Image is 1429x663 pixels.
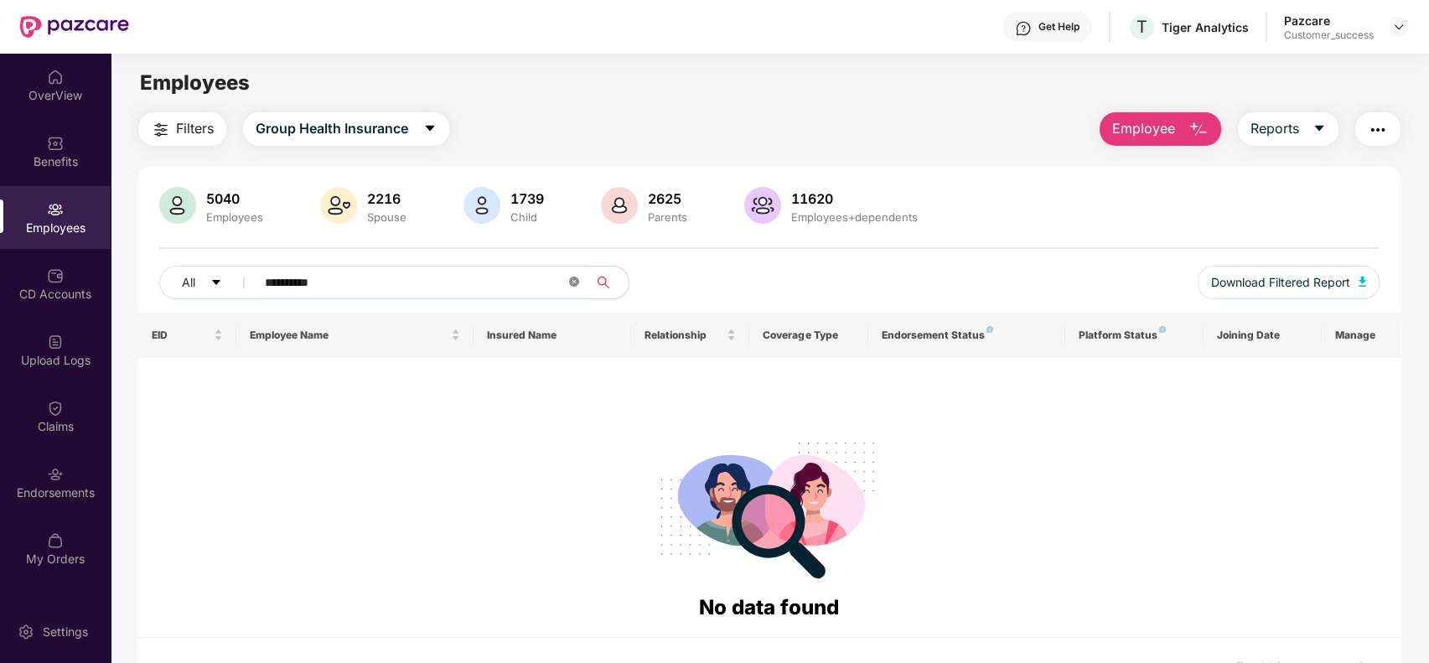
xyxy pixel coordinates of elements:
span: No data found [699,595,839,619]
th: Manage [1322,313,1401,358]
span: search [588,276,620,289]
img: svg+xml;base64,PHN2ZyB4bWxucz0iaHR0cDovL3d3dy53My5vcmcvMjAwMC9zdmciIHhtbG5zOnhsaW5rPSJodHRwOi8vd3... [1188,120,1209,140]
img: svg+xml;base64,PHN2ZyB4bWxucz0iaHR0cDovL3d3dy53My5vcmcvMjAwMC9zdmciIHdpZHRoPSI4IiBoZWlnaHQ9IjgiIH... [1159,326,1166,333]
img: svg+xml;base64,PHN2ZyB4bWxucz0iaHR0cDovL3d3dy53My5vcmcvMjAwMC9zdmciIHhtbG5zOnhsaW5rPSJodHRwOi8vd3... [744,187,781,224]
div: Platform Status [1079,329,1190,342]
span: caret-down [423,122,437,137]
img: svg+xml;base64,PHN2ZyB4bWxucz0iaHR0cDovL3d3dy53My5vcmcvMjAwMC9zdmciIHhtbG5zOnhsaW5rPSJodHRwOi8vd3... [320,187,357,224]
img: svg+xml;base64,PHN2ZyBpZD0iSGVscC0zMngzMiIgeG1sbnM9Imh0dHA6Ly93d3cudzMub3JnLzIwMDAvc3ZnIiB3aWR0aD... [1015,20,1032,37]
img: svg+xml;base64,PHN2ZyB4bWxucz0iaHR0cDovL3d3dy53My5vcmcvMjAwMC9zdmciIHdpZHRoPSIyODgiIGhlaWdodD0iMj... [649,422,890,592]
div: Child [507,210,547,224]
div: Employees+dependents [788,210,921,224]
span: caret-down [210,277,222,290]
img: svg+xml;base64,PHN2ZyBpZD0iQ2xhaW0iIHhtbG5zPSJodHRwOi8vd3d3LnczLm9yZy8yMDAwL3N2ZyIgd2lkdGg9IjIwIi... [47,400,64,417]
span: Group Health Insurance [256,118,408,139]
img: svg+xml;base64,PHN2ZyB4bWxucz0iaHR0cDovL3d3dy53My5vcmcvMjAwMC9zdmciIHhtbG5zOnhsaW5rPSJodHRwOi8vd3... [1359,277,1367,287]
div: Tiger Analytics [1162,19,1249,35]
img: svg+xml;base64,PHN2ZyBpZD0iQ0RfQWNjb3VudHMiIGRhdGEtbmFtZT0iQ0QgQWNjb3VudHMiIHhtbG5zPSJodHRwOi8vd3... [47,267,64,284]
div: Customer_success [1284,28,1374,42]
img: svg+xml;base64,PHN2ZyB4bWxucz0iaHR0cDovL3d3dy53My5vcmcvMjAwMC9zdmciIHhtbG5zOnhsaW5rPSJodHRwOi8vd3... [463,187,500,224]
img: svg+xml;base64,PHN2ZyBpZD0iSG9tZSIgeG1sbnM9Imh0dHA6Ly93d3cudzMub3JnLzIwMDAvc3ZnIiB3aWR0aD0iMjAiIG... [47,69,64,85]
img: svg+xml;base64,PHN2ZyBpZD0iU2V0dGluZy0yMHgyMCIgeG1sbnM9Imh0dHA6Ly93d3cudzMub3JnLzIwMDAvc3ZnIiB3aW... [18,624,34,640]
div: Settings [38,624,93,640]
button: Employee [1100,112,1221,146]
button: search [588,266,629,299]
div: 11620 [788,190,921,207]
img: svg+xml;base64,PHN2ZyBpZD0iRW1wbG95ZWVzIiB4bWxucz0iaHR0cDovL3d3dy53My5vcmcvMjAwMC9zdmciIHdpZHRoPS... [47,201,64,218]
img: svg+xml;base64,PHN2ZyBpZD0iVXBsb2FkX0xvZ3MiIGRhdGEtbmFtZT0iVXBsb2FkIExvZ3MiIHhtbG5zPSJodHRwOi8vd3... [47,334,64,350]
th: Relationship [631,313,749,358]
div: Parents [645,210,691,224]
span: All [182,273,195,292]
div: Employees [203,210,267,224]
div: 2625 [645,190,691,207]
span: close-circle [569,277,579,287]
div: Pazcare [1284,13,1374,28]
div: Get Help [1038,20,1080,34]
button: Filters [138,112,226,146]
span: close-circle [569,275,579,291]
div: Endorsement Status [882,329,1052,342]
span: Download Filtered Report [1211,273,1350,292]
img: svg+xml;base64,PHN2ZyBpZD0iTXlfT3JkZXJzIiBkYXRhLW5hbWU9Ik15IE9yZGVycyIgeG1sbnM9Imh0dHA6Ly93d3cudz... [47,532,64,549]
button: Reportscaret-down [1238,112,1338,146]
span: caret-down [1313,122,1326,137]
img: svg+xml;base64,PHN2ZyBpZD0iQmVuZWZpdHMiIHhtbG5zPSJodHRwOi8vd3d3LnczLm9yZy8yMDAwL3N2ZyIgd2lkdGg9Ij... [47,135,64,152]
span: Employee [1112,118,1175,139]
span: Reports [1250,118,1299,139]
img: svg+xml;base64,PHN2ZyB4bWxucz0iaHR0cDovL3d3dy53My5vcmcvMjAwMC9zdmciIHdpZHRoPSIyNCIgaGVpZ2h0PSIyNC... [151,120,171,140]
span: Employees [140,70,250,95]
th: Joining Date [1204,313,1322,358]
img: svg+xml;base64,PHN2ZyBpZD0iVXBkYXRlZCIgeG1sbnM9Imh0dHA6Ly93d3cudzMub3JnLzIwMDAvc3ZnIiB3aWR0aD0iMj... [47,598,64,615]
span: EID [152,329,211,342]
span: T [1136,17,1147,37]
img: svg+xml;base64,PHN2ZyB4bWxucz0iaHR0cDovL3d3dy53My5vcmcvMjAwMC9zdmciIHdpZHRoPSI4IiBoZWlnaHQ9IjgiIH... [986,326,993,333]
button: Allcaret-down [159,266,261,299]
button: Download Filtered Report [1198,266,1380,299]
img: New Pazcare Logo [20,16,129,38]
th: Employee Name [236,313,473,358]
button: Group Health Insurancecaret-down [243,112,449,146]
th: Coverage Type [749,313,867,358]
img: svg+xml;base64,PHN2ZyBpZD0iRHJvcGRvd24tMzJ4MzIiIHhtbG5zPSJodHRwOi8vd3d3LnczLm9yZy8yMDAwL3N2ZyIgd2... [1392,20,1406,34]
img: svg+xml;base64,PHN2ZyB4bWxucz0iaHR0cDovL3d3dy53My5vcmcvMjAwMC9zdmciIHdpZHRoPSIyNCIgaGVpZ2h0PSIyNC... [1368,120,1388,140]
th: EID [138,313,237,358]
span: Relationship [645,329,723,342]
div: 2216 [364,190,410,207]
img: svg+xml;base64,PHN2ZyBpZD0iRW5kb3JzZW1lbnRzIiB4bWxucz0iaHR0cDovL3d3dy53My5vcmcvMjAwMC9zdmciIHdpZH... [47,466,64,483]
img: svg+xml;base64,PHN2ZyB4bWxucz0iaHR0cDovL3d3dy53My5vcmcvMjAwMC9zdmciIHhtbG5zOnhsaW5rPSJodHRwOi8vd3... [159,187,196,224]
div: 5040 [203,190,267,207]
div: 1739 [507,190,547,207]
img: svg+xml;base64,PHN2ZyB4bWxucz0iaHR0cDovL3d3dy53My5vcmcvMjAwMC9zdmciIHhtbG5zOnhsaW5rPSJodHRwOi8vd3... [601,187,638,224]
span: Employee Name [250,329,447,342]
div: Spouse [364,210,410,224]
th: Insured Name [474,313,631,358]
span: Filters [176,118,214,139]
